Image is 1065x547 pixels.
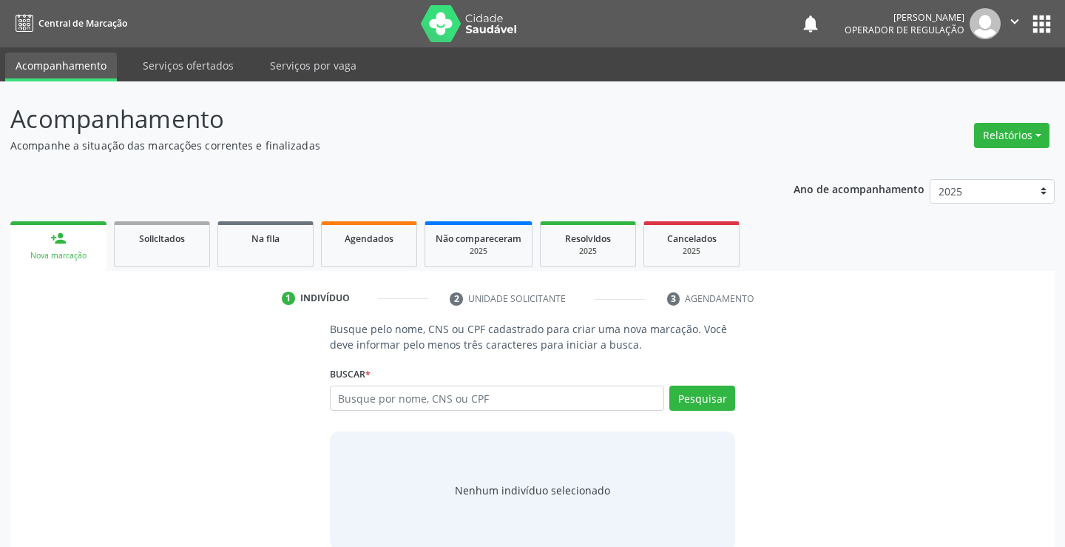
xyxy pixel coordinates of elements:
[300,292,350,305] div: Indivíduo
[1029,11,1055,37] button: apps
[800,13,821,34] button: notifications
[38,17,127,30] span: Central de Marcação
[251,232,280,245] span: Na fila
[21,250,96,261] div: Nova marcação
[10,11,127,36] a: Central de Marcação
[139,232,185,245] span: Solicitados
[667,232,717,245] span: Cancelados
[132,53,244,78] a: Serviços ofertados
[5,53,117,81] a: Acompanhamento
[345,232,393,245] span: Agendados
[50,230,67,246] div: person_add
[974,123,1049,148] button: Relatórios
[565,232,611,245] span: Resolvidos
[260,53,367,78] a: Serviços por vaga
[436,246,521,257] div: 2025
[282,292,295,305] div: 1
[330,363,371,386] label: Buscar
[10,138,741,153] p: Acompanhe a situação das marcações correntes e finalizadas
[845,24,964,36] span: Operador de regulação
[970,8,1001,39] img: img
[330,321,736,352] p: Busque pelo nome, CNS ou CPF cadastrado para criar uma nova marcação. Você deve informar pelo men...
[1001,8,1029,39] button: 
[1007,13,1023,30] i: 
[10,101,741,138] p: Acompanhamento
[330,386,665,411] input: Busque por nome, CNS ou CPF
[845,11,964,24] div: [PERSON_NAME]
[551,246,625,257] div: 2025
[794,179,924,198] p: Ano de acompanhamento
[655,246,728,257] div: 2025
[436,232,521,245] span: Não compareceram
[455,483,610,498] div: Nenhum indivíduo selecionado
[669,386,735,411] button: Pesquisar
